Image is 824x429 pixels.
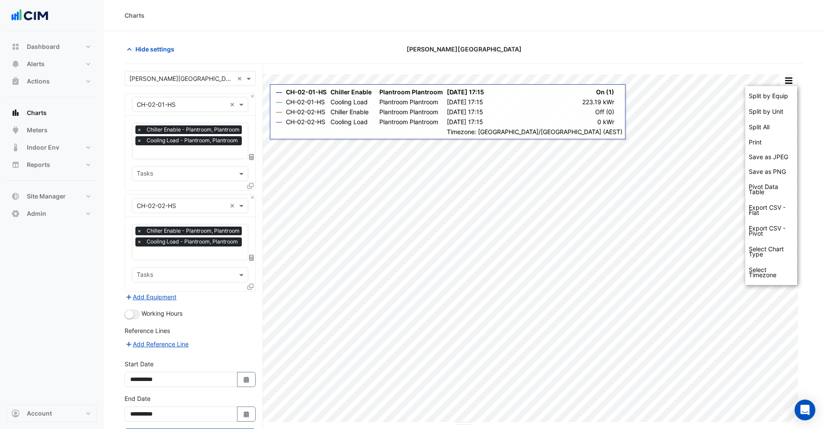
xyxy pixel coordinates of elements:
span: × [135,227,143,235]
span: Indoor Env [27,143,59,152]
span: Site Manager [27,192,66,201]
span: Choose Function [248,153,256,160]
div: Export CSV - Flat [745,200,797,221]
button: Add Reference Line [125,339,189,349]
label: Reference Lines [125,326,170,335]
div: Select Chart Type [745,241,797,262]
span: Actions [27,77,50,86]
fa-icon: Select Date [243,376,250,383]
span: Clear [230,201,237,210]
div: Tasks [135,270,153,281]
button: Account [7,405,97,422]
span: [PERSON_NAME][GEOGRAPHIC_DATA] [407,45,522,54]
span: Clear [237,74,244,83]
label: End Date [125,394,151,403]
span: × [135,237,143,246]
app-icon: Reports [11,160,20,169]
button: Close [250,93,255,99]
span: Chiller Enable - Plantroom, Plantroom [144,125,242,134]
button: Actions [7,73,97,90]
div: Charts [125,11,144,20]
app-icon: Meters [11,126,20,134]
div: Select Timezone [745,262,797,283]
span: Dashboard [27,42,60,51]
span: Clone Favourites and Tasks from this Equipment to other Equipment [247,283,253,291]
span: Cooling Load - Plantroom, Plantroom [144,136,240,145]
app-icon: Charts [11,109,20,117]
button: Charts [7,104,97,122]
span: Working Hours [141,310,183,317]
span: × [135,125,143,134]
div: Data series of the same equipment displayed on the same chart, except for binary data [745,88,797,104]
div: Export CSV - Pivot [745,221,797,241]
span: Alerts [27,60,45,68]
span: Charts [27,109,47,117]
span: Clear [230,100,237,109]
span: Cooling Load - Plantroom, Plantroom [144,237,240,246]
img: Company Logo [10,7,49,24]
button: Reports [7,156,97,173]
div: Data series of the same unit displayed on the same chart, except for binary data [745,104,797,119]
span: Hide settings [135,45,174,54]
button: Hide settings [125,42,180,57]
button: Add Equipment [125,292,177,302]
div: Save as PNG [745,164,797,179]
app-icon: Alerts [11,60,20,68]
fa-icon: Select Date [243,410,250,418]
button: Meters [7,122,97,139]
span: Clear [247,136,253,145]
span: Choose Function [248,254,256,262]
span: Account [27,409,52,418]
span: Clear [247,237,253,247]
button: Indoor Env [7,139,97,156]
span: Chiller Enable - Plantroom, Plantroom [144,227,242,235]
button: More Options [780,75,797,86]
button: Dashboard [7,38,97,55]
app-icon: Indoor Env [11,143,20,152]
div: Open Intercom Messenger [795,400,815,420]
app-icon: Site Manager [11,192,20,201]
span: Meters [27,126,48,134]
button: Alerts [7,55,97,73]
div: Pivot Data Table [745,179,797,200]
app-icon: Actions [11,77,20,86]
div: Print [745,135,797,150]
span: Admin [27,209,46,218]
div: Tasks [135,169,153,180]
app-icon: Dashboard [11,42,20,51]
label: Start Date [125,359,154,368]
button: Admin [7,205,97,222]
span: Clone Favourites and Tasks from this Equipment to other Equipment [247,182,253,189]
div: Each data series displayed its own chart, except alerts which are shown on top of non binary data... [745,119,797,135]
button: Site Manager [7,188,97,205]
span: Reports [27,160,50,169]
div: Save as JPEG [745,150,797,164]
span: × [135,136,143,145]
button: Close [250,195,255,200]
app-icon: Admin [11,209,20,218]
